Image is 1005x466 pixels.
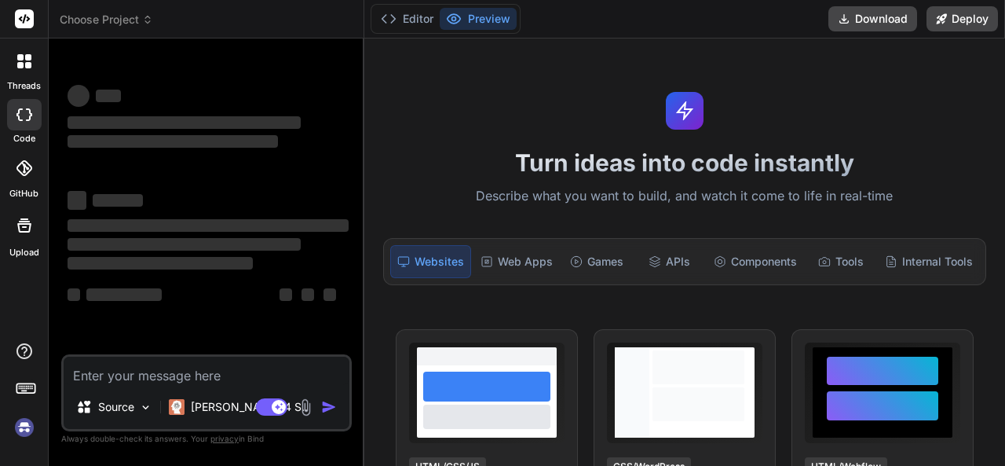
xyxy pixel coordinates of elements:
[297,398,315,416] img: attachment
[68,288,80,301] span: ‌
[96,90,121,102] span: ‌
[68,257,253,270] span: ‌
[169,399,185,415] img: Claude 4 Sonnet
[879,245,979,278] div: Internal Tools
[374,186,996,207] p: Describe what you want to build, and watch it come to life in real-time
[60,12,153,28] span: Choose Project
[474,245,559,278] div: Web Apps
[98,399,134,415] p: Source
[68,219,349,232] span: ‌
[374,149,996,177] h1: Turn ideas into code instantly
[68,116,301,129] span: ‌
[301,288,314,301] span: ‌
[280,288,292,301] span: ‌
[390,245,471,278] div: Websites
[9,246,39,259] label: Upload
[375,8,440,30] button: Editor
[210,434,239,443] span: privacy
[9,187,38,200] label: GitHub
[139,401,152,414] img: Pick Models
[93,194,143,207] span: ‌
[7,79,41,93] label: threads
[321,399,337,415] img: icon
[61,431,352,446] p: Always double-check its answers. Your in Bind
[68,238,301,251] span: ‌
[86,288,162,301] span: ‌
[68,85,90,107] span: ‌
[926,6,998,31] button: Deploy
[562,245,631,278] div: Games
[806,245,875,278] div: Tools
[440,8,517,30] button: Preview
[13,132,35,145] label: code
[191,399,308,415] p: [PERSON_NAME] 4 S..
[323,288,336,301] span: ‌
[68,191,86,210] span: ‌
[634,245,703,278] div: APIs
[707,245,803,278] div: Components
[828,6,917,31] button: Download
[68,135,278,148] span: ‌
[11,414,38,441] img: signin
